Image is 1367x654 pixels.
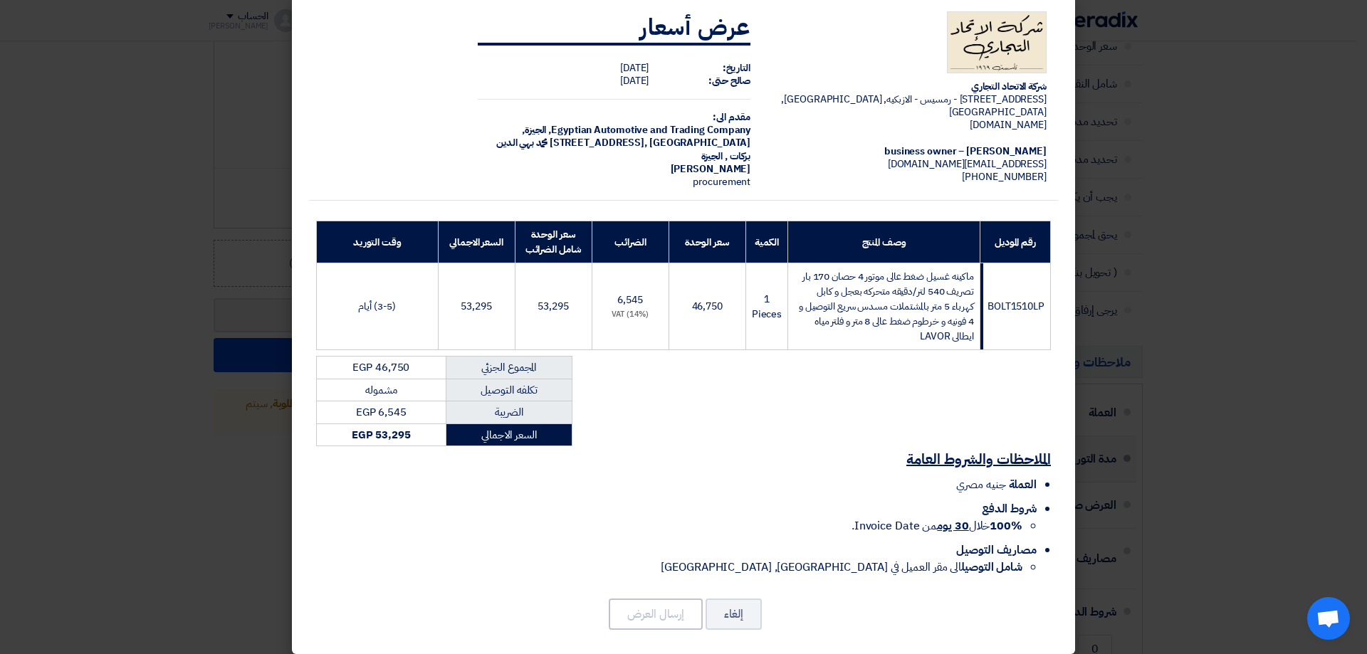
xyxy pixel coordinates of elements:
span: 53,295 [461,299,491,314]
span: العملة [1009,476,1037,493]
span: [PHONE_NUMBER] [962,169,1047,184]
img: Company Logo [947,11,1047,73]
strong: 100% [990,517,1022,534]
th: وصف المنتج [788,221,980,263]
button: إلغاء [706,598,762,630]
td: المجموع الجزئي [446,357,572,379]
strong: مقدم الى: [713,110,750,125]
th: سعر الوحدة [669,221,745,263]
strong: عرض أسعار [640,10,750,44]
span: [DATE] [620,60,649,75]
span: 6,545 [617,292,643,307]
u: الملاحظات والشروط العامة [906,448,1051,470]
div: دردشة مفتوحة [1307,597,1350,640]
span: [DATE] [620,73,649,88]
div: شركة الاتحاد التجاري [773,80,1047,93]
span: procurement [693,174,750,189]
span: EGP 6,545 [356,404,407,420]
span: 53,295 [538,299,568,314]
th: وقت التوريد [317,221,439,263]
span: 46,750 [692,299,723,314]
span: (3-5) أيام [358,299,396,314]
th: الضرائب [592,221,669,263]
span: الجيزة, [GEOGRAPHIC_DATA] ,[STREET_ADDRESS] محمد بهي الدين بركات , الجيزة [496,122,750,163]
span: Egyptian Automotive and Trading Company, [548,122,750,137]
span: شروط الدفع [982,500,1037,517]
th: سعر الوحدة شامل الضرائب [515,221,592,263]
span: 1 Pieces [752,292,782,322]
strong: EGP 53,295 [352,427,411,443]
th: الكمية [745,221,787,263]
span: [STREET_ADDRESS] - رمسيس - الازبكيه, [GEOGRAPHIC_DATA], [GEOGRAPHIC_DATA] [781,92,1047,120]
td: EGP 46,750 [317,357,446,379]
button: إرسال العرض [609,598,703,630]
span: مصاريف التوصيل [956,542,1037,559]
li: الى مقر العميل في [GEOGRAPHIC_DATA], [GEOGRAPHIC_DATA] [316,559,1022,576]
span: ماكينه غسيل ضغط عالى موتور 4 حصان 170 بار تصريف 540 لتر/دقيقه متحركه بعجل و كابل كهرباء 5 متر بال... [799,269,974,344]
td: الضريبة [446,401,572,424]
u: 30 يوم [937,517,968,534]
div: (14%) VAT [598,309,663,321]
span: مشموله [365,382,397,398]
td: تكلفه التوصيل [446,379,572,401]
span: [DOMAIN_NAME] [970,117,1047,132]
th: السعر الاجمالي [438,221,515,263]
strong: شامل التوصيل [961,559,1022,576]
span: خلال من Invoice Date. [852,517,1022,534]
th: رقم الموديل [980,221,1050,263]
td: BOLT1510LP [980,263,1050,350]
strong: صالح حتى: [708,73,750,88]
div: [PERSON_NAME] – business owner [773,145,1047,158]
span: [PERSON_NAME] [671,162,751,176]
span: [EMAIL_ADDRESS][DOMAIN_NAME] [888,157,1047,172]
span: جنيه مصري [956,476,1005,493]
td: السعر الاجمالي [446,423,572,446]
strong: التاريخ: [723,60,750,75]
